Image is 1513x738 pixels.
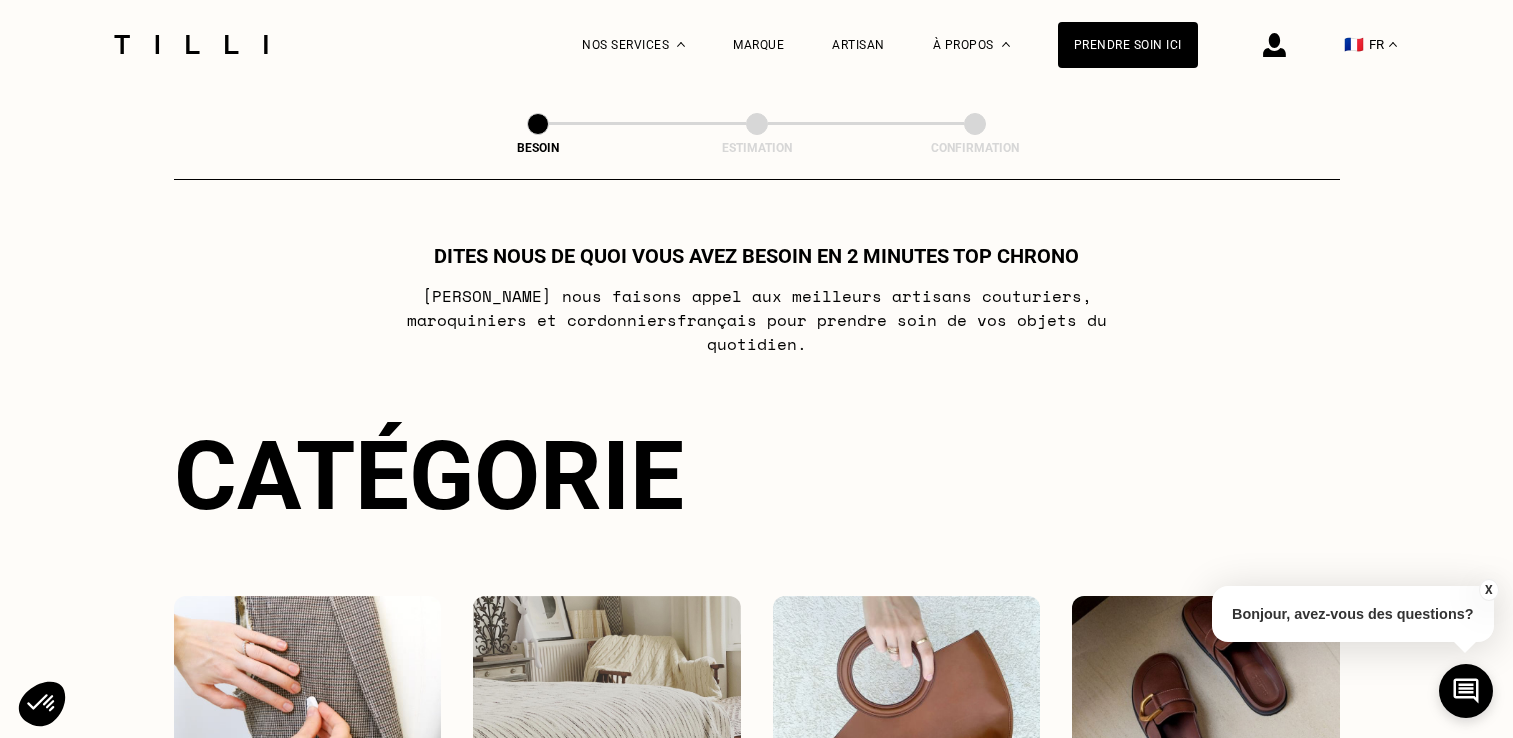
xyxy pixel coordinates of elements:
div: Estimation [657,141,857,155]
button: X [1478,579,1498,601]
div: Confirmation [875,141,1075,155]
img: Logo du service de couturière Tilli [107,35,275,54]
a: Prendre soin ici [1058,22,1198,68]
img: Menu déroulant à propos [1002,42,1010,47]
img: icône connexion [1263,33,1286,57]
img: Menu déroulant [677,42,685,47]
span: 🇫🇷 [1344,35,1364,54]
img: menu déroulant [1389,42,1397,47]
a: Marque [733,38,784,52]
a: Artisan [832,38,885,52]
p: [PERSON_NAME] nous faisons appel aux meilleurs artisans couturiers , maroquiniers et cordonniers ... [360,284,1153,356]
p: Bonjour, avez-vous des questions? [1212,586,1494,642]
h1: Dites nous de quoi vous avez besoin en 2 minutes top chrono [434,244,1079,268]
div: Besoin [438,141,638,155]
div: Catégorie [174,420,1340,532]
